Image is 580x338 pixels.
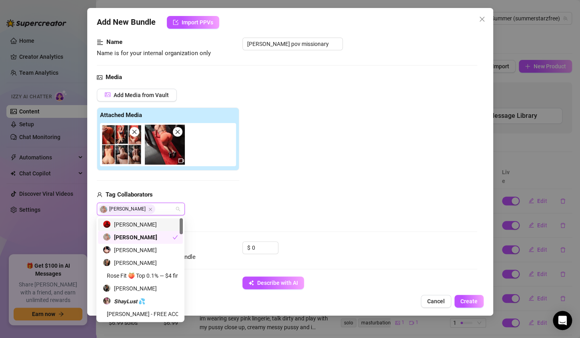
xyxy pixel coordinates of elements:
div: Rose Fit 🍑 Top 0.1% — $4 first month 🎉 [103,271,178,280]
div: [PERSON_NAME] [103,258,178,267]
strong: Tag Collaborators [106,191,153,198]
span: picture [97,73,102,82]
button: Cancel [421,295,451,308]
span: check [172,235,178,240]
div: Johnny Araña [98,244,183,256]
span: Cancel [427,298,445,304]
span: Create [460,298,478,304]
div: 𝙎𝙝𝙖𝙮𝙇𝙪𝙨𝙩 💦 [98,295,183,308]
span: [PERSON_NAME] [98,204,155,214]
img: avatar.jpg [103,221,110,228]
div: Andrew [98,218,183,231]
span: close [175,129,180,135]
span: Add New Bundle [97,16,156,29]
div: Dean Darkholer [98,231,183,244]
button: Import PPVs [167,16,219,29]
button: Create [454,295,484,308]
div: [PERSON_NAME] - FREE ACCOUNT [103,310,178,318]
div: [PERSON_NAME] [103,220,178,229]
span: user [97,190,102,200]
div: [PERSON_NAME] [103,246,178,254]
span: Add Media from Vault [114,92,169,98]
span: video-camera [178,158,184,163]
div: LEAH LAYZ - FREE ACCOUNT [98,308,183,320]
span: import [173,20,178,25]
div: 𝙎𝙝𝙖𝙮𝙇𝙪𝙨𝙩 💦 [103,297,178,306]
span: Describe with AI [257,280,298,286]
img: media [145,125,185,165]
strong: Media [106,74,122,81]
button: Close [476,13,488,26]
img: avatar.jpg [103,246,110,253]
span: Name is for your internal organization only [97,50,211,57]
div: Noah Nails [98,256,183,269]
img: media [102,125,142,165]
span: Import PPVs [182,19,213,26]
strong: Attached Media [100,111,142,119]
strong: Name [106,38,122,46]
button: Add Media from Vault [97,89,177,101]
img: avatar.jpg [103,233,110,241]
button: Describe with AI [242,276,304,289]
input: Enter a name [242,38,343,50]
span: close [479,16,485,22]
span: Close [476,16,488,22]
div: Open Intercom Messenger [553,311,572,330]
img: avatar.jpg [103,259,110,266]
div: Rose Fit 🍑 Top 0.1% — $4 first month 🎉 [98,269,183,282]
span: align-left [97,38,103,47]
div: [PERSON_NAME] [103,284,178,293]
span: picture [105,92,110,97]
div: [PERSON_NAME] [103,233,172,242]
span: close [132,129,137,135]
div: Troy Francisco [98,282,183,295]
img: avatar.jpg [103,297,110,304]
span: Close [148,207,152,211]
img: avatar.jpg [100,206,107,213]
img: avatar.jpg [103,284,110,292]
